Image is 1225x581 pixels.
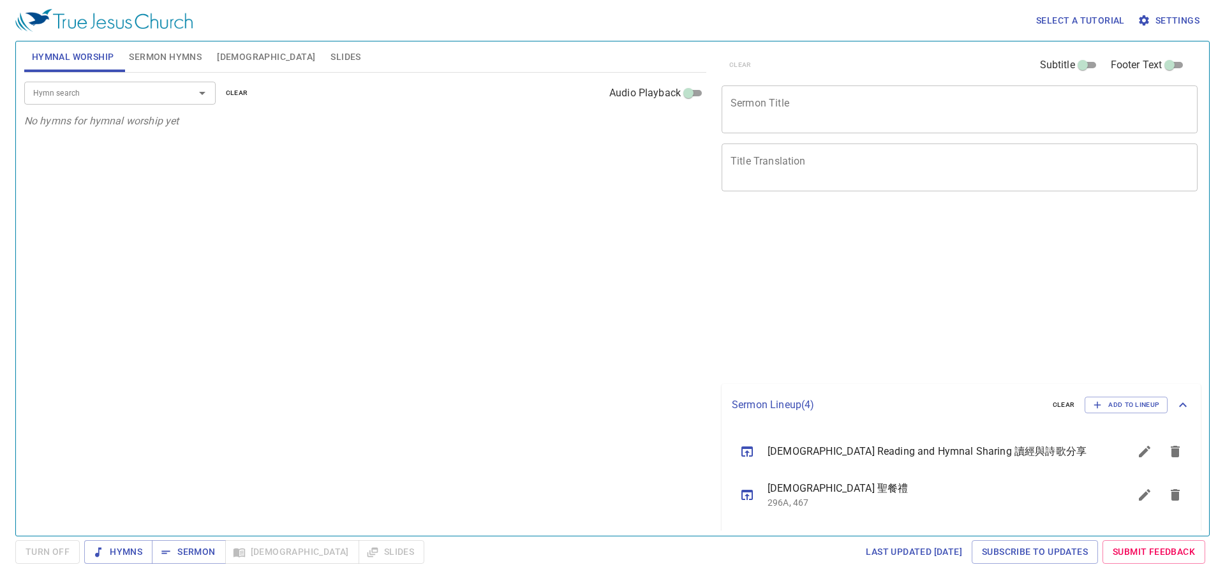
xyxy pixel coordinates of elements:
span: Sermon Hymns [129,49,202,65]
button: clear [218,85,256,101]
div: Sermon Lineup(4)clearAdd to Lineup [722,384,1201,426]
span: [DEMOGRAPHIC_DATA] [217,49,315,65]
span: Submit Feedback [1113,544,1195,560]
img: True Jesus Church [15,9,193,32]
span: Hymnal Worship [32,49,114,65]
a: Last updated [DATE] [861,540,967,564]
iframe: from-child [716,205,1104,379]
span: Select a tutorial [1036,13,1125,29]
button: clear [1045,397,1083,413]
span: Subscribe to Updates [982,544,1088,560]
i: No hymns for hymnal worship yet [24,115,179,127]
span: [DEMOGRAPHIC_DATA] Reading and Hymnal Sharing 讀經與詩歌分享 [768,444,1099,459]
span: clear [1053,399,1075,411]
span: Audio Playback [609,85,681,101]
span: Slides [330,49,360,65]
span: clear [226,87,248,99]
span: Hymns [94,544,142,560]
span: Footer Text [1111,57,1162,73]
span: Add to Lineup [1093,399,1159,411]
button: Hymns [84,540,152,564]
span: Last updated [DATE] [866,544,962,560]
button: Settings [1135,9,1205,33]
button: Add to Lineup [1085,397,1168,413]
span: Settings [1140,13,1199,29]
a: Subscribe to Updates [972,540,1098,564]
button: Sermon [152,540,225,564]
span: [DEMOGRAPHIC_DATA] 聖餐禮 [768,481,1099,496]
p: Sermon Lineup ( 4 ) [732,397,1043,413]
button: Open [193,84,211,102]
span: Sermon [162,544,215,560]
a: Submit Feedback [1102,540,1205,564]
span: Subtitle [1040,57,1075,73]
button: Select a tutorial [1031,9,1130,33]
p: 296A, 467 [768,496,1099,509]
